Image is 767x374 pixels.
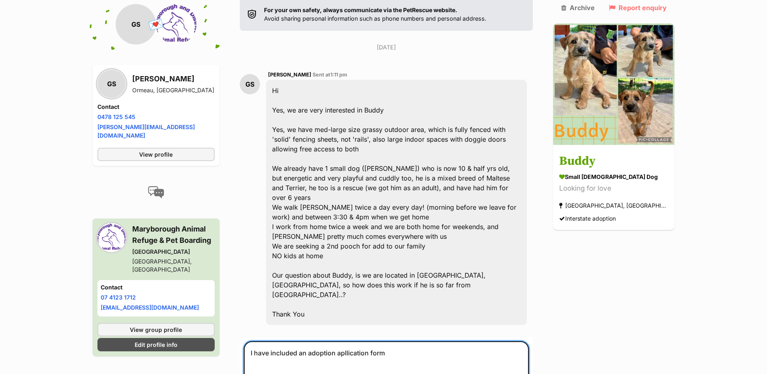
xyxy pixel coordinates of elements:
p: [DATE] [240,43,533,51]
div: small [DEMOGRAPHIC_DATA] Dog [559,173,668,181]
img: Maryborough Animal Refuge profile pic [97,223,126,252]
a: [EMAIL_ADDRESS][DOMAIN_NAME] [101,304,199,311]
img: Maryborough Animal Refuge profile pic [156,4,197,45]
span: [PERSON_NAME] [268,72,311,78]
div: [GEOGRAPHIC_DATA], [GEOGRAPHIC_DATA] [132,257,215,274]
a: Buddy small [DEMOGRAPHIC_DATA] Dog Looking for love [GEOGRAPHIC_DATA], [GEOGRAPHIC_DATA] Intersta... [553,147,674,230]
h3: Buddy [559,153,668,171]
span: Edit profile info [135,340,177,349]
div: GS [97,70,126,98]
h4: Contact [97,103,215,111]
a: Archive [561,4,595,11]
a: 07 4123 1712 [101,294,136,301]
div: Interstate adoption [559,213,616,224]
h3: [PERSON_NAME] [132,73,214,85]
a: View profile [97,148,215,161]
strong: For your own safety, always communicate via the PetRescue website. [264,6,457,13]
a: Edit profile info [97,338,215,351]
div: Hi Yes, we are very interested in Buddy Yes, we have med-large size grassy outdoor area, which is... [266,80,527,325]
div: Ormeau, [GEOGRAPHIC_DATA] [132,86,214,94]
a: View group profile [97,323,215,336]
div: Looking for love [559,183,668,194]
div: GS [116,4,156,45]
img: Buddy [553,23,674,145]
span: View group profile [130,325,182,334]
div: [GEOGRAPHIC_DATA], [GEOGRAPHIC_DATA] [559,200,668,211]
span: 💌 [147,16,165,33]
a: Report enquiry [609,4,667,11]
h4: Contact [101,283,211,291]
a: [PERSON_NAME][EMAIL_ADDRESS][DOMAIN_NAME] [97,123,195,139]
p: Avoid sharing personal information such as phone numbers and personal address. [264,6,486,23]
span: 1:11 pm [330,72,347,78]
a: 0478 125 545 [97,113,135,120]
h3: Maryborough Animal Refuge & Pet Boarding [132,223,215,246]
span: Sent at [313,72,347,78]
div: [GEOGRAPHIC_DATA] [132,248,215,256]
span: View profile [139,150,173,159]
img: conversation-icon-4a6f8262b818ee0b60e3300018af0b2d0b884aa5de6e9bcb8d3d4eeb1a70a7c4.svg [148,186,164,198]
div: GS [240,74,260,94]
